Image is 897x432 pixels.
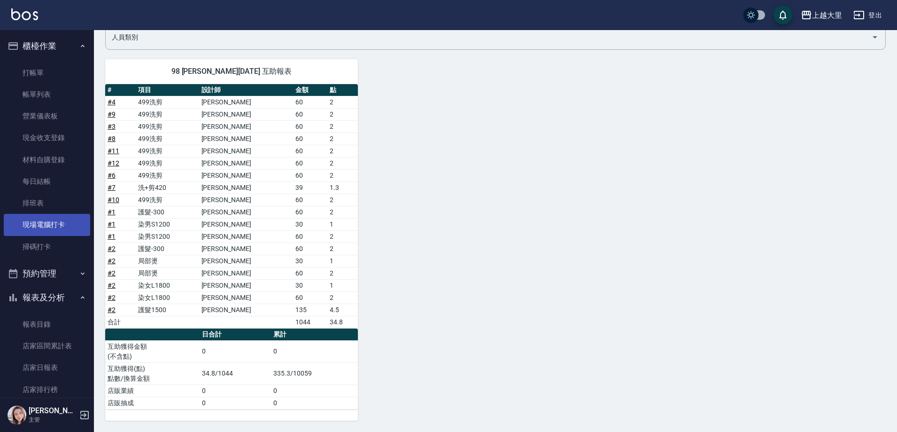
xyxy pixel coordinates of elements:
td: [PERSON_NAME] [199,169,294,181]
td: [PERSON_NAME] [199,108,294,120]
img: Person [8,406,26,424]
td: 2 [327,157,358,169]
a: #2 [108,282,116,289]
td: 499洗剪 [136,120,199,133]
td: 60 [293,291,327,304]
button: 報表及分析 [4,285,90,310]
a: #1 [108,208,116,216]
th: 設計師 [199,84,294,96]
table: a dense table [105,84,358,329]
td: 洗+剪420 [136,181,199,194]
a: #2 [108,257,116,265]
a: #11 [108,147,119,155]
td: 店販抽成 [105,397,200,409]
td: 60 [293,157,327,169]
a: #3 [108,123,116,130]
td: 499洗剪 [136,133,199,145]
a: 報表目錄 [4,314,90,335]
td: 0 [271,340,358,362]
td: 60 [293,194,327,206]
table: a dense table [105,329,358,409]
td: [PERSON_NAME] [199,181,294,194]
a: #2 [108,294,116,301]
a: 店家區間累計表 [4,335,90,357]
td: [PERSON_NAME] [199,218,294,230]
td: [PERSON_NAME] [199,145,294,157]
a: #7 [108,184,116,191]
td: 135 [293,304,327,316]
td: 60 [293,108,327,120]
a: #2 [108,269,116,277]
input: 人員名稱 [109,29,867,46]
td: 0 [271,397,358,409]
td: 30 [293,218,327,230]
a: 掃碼打卡 [4,236,90,258]
td: 499洗剪 [136,96,199,108]
a: #2 [108,245,116,252]
th: 累計 [271,329,358,341]
a: #4 [108,98,116,106]
a: 營業儀表板 [4,105,90,127]
a: #1 [108,233,116,240]
td: 34.8 [327,316,358,328]
a: 帳單列表 [4,84,90,105]
td: 2 [327,96,358,108]
td: [PERSON_NAME] [199,120,294,133]
td: 護髮-300 [136,243,199,255]
td: 局部燙 [136,255,199,267]
td: [PERSON_NAME] [199,230,294,243]
td: 0 [271,385,358,397]
a: 排班表 [4,192,90,214]
a: 店家日報表 [4,357,90,378]
a: #6 [108,172,116,179]
td: 染女L1800 [136,291,199,304]
a: 打帳單 [4,62,90,84]
td: 60 [293,169,327,181]
td: 335.3/10059 [271,362,358,385]
td: 60 [293,96,327,108]
td: 1 [327,279,358,291]
td: 護髮-300 [136,206,199,218]
td: [PERSON_NAME] [199,243,294,255]
a: #10 [108,196,119,204]
th: # [105,84,136,96]
td: 局部燙 [136,267,199,279]
td: 合計 [105,316,136,328]
span: 98 [PERSON_NAME][DATE] 互助報表 [116,67,347,76]
td: 499洗剪 [136,145,199,157]
td: [PERSON_NAME] [199,194,294,206]
td: [PERSON_NAME] [199,157,294,169]
button: 預約管理 [4,261,90,286]
td: [PERSON_NAME] [199,255,294,267]
a: 每日結帳 [4,171,90,192]
td: 2 [327,291,358,304]
td: 2 [327,133,358,145]
td: 60 [293,267,327,279]
td: 499洗剪 [136,157,199,169]
th: 日合計 [200,329,271,341]
td: 1 [327,255,358,267]
p: 主管 [29,416,77,424]
th: 項目 [136,84,199,96]
td: 染女L1800 [136,279,199,291]
td: 染男S1200 [136,230,199,243]
a: 材料自購登錄 [4,149,90,171]
td: 2 [327,169,358,181]
a: #2 [108,306,116,314]
td: 30 [293,279,327,291]
td: 499洗剪 [136,194,199,206]
td: 1.3 [327,181,358,194]
td: 499洗剪 [136,169,199,181]
td: 1044 [293,316,327,328]
td: 60 [293,243,327,255]
td: 2 [327,267,358,279]
td: 60 [293,145,327,157]
td: 60 [293,120,327,133]
td: 染男S1200 [136,218,199,230]
td: [PERSON_NAME] [199,304,294,316]
a: #8 [108,135,116,142]
a: 現場電腦打卡 [4,214,90,236]
td: 2 [327,230,358,243]
td: 0 [200,385,271,397]
h5: [PERSON_NAME] [29,406,77,416]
